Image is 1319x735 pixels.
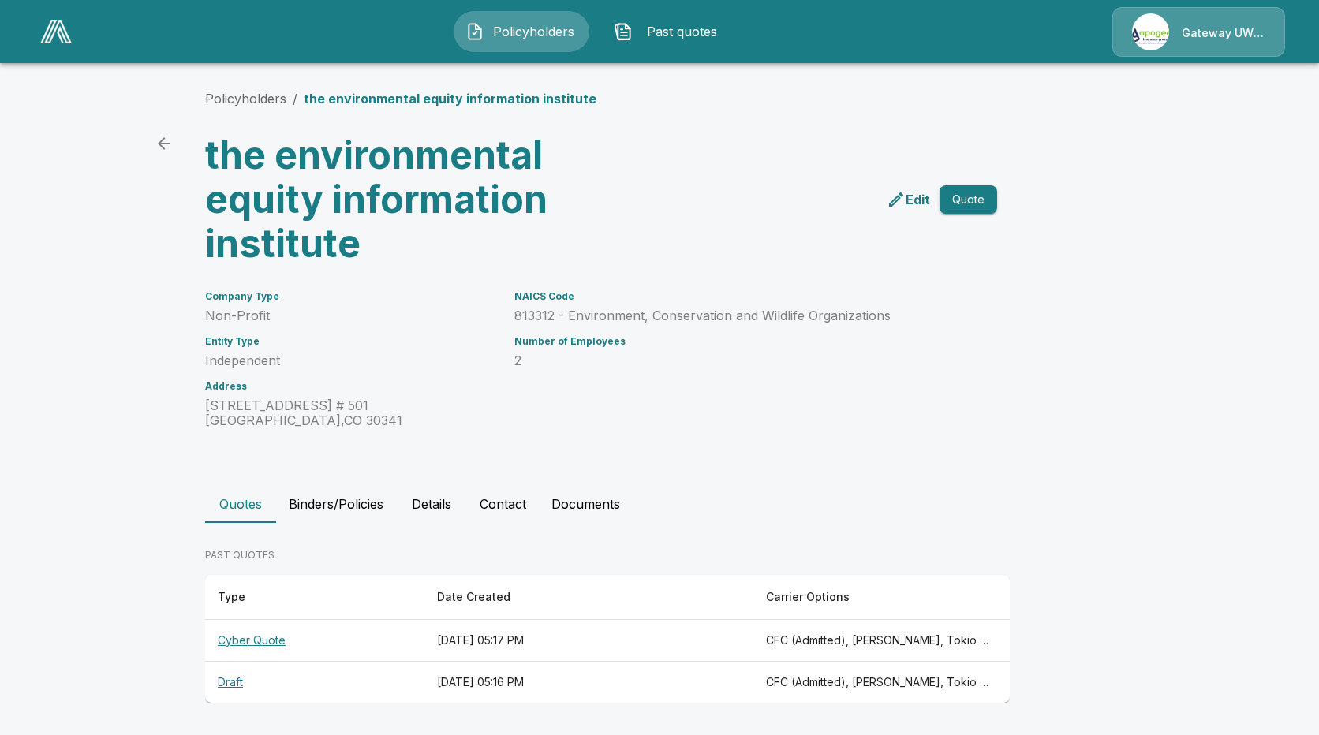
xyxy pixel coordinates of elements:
[205,575,424,620] th: Type
[205,485,1114,523] div: policyholder tabs
[205,89,596,108] nav: breadcrumb
[205,336,495,347] h6: Entity Type
[614,22,633,41] img: Past quotes Icon
[514,353,959,368] p: 2
[467,485,539,523] button: Contact
[396,485,467,523] button: Details
[940,185,997,215] button: Quote
[304,89,596,108] p: the environmental equity information institute
[205,548,1010,562] p: PAST QUOTES
[514,308,959,323] p: 813312 - Environment, Conservation and Wildlife Organizations
[205,353,495,368] p: Independent
[205,575,1010,703] table: responsive table
[40,20,72,43] img: AA Logo
[884,187,933,212] a: edit
[424,662,753,703] th: [DATE] 05:16 PM
[205,485,276,523] button: Quotes
[465,22,484,41] img: Policyholders Icon
[205,308,495,323] p: Non-Profit
[753,662,1010,703] th: CFC (Admitted), Beazley, Tokio Marine TMHCC (Non-Admitted), At-Bay (Non-Admitted), Coalition (Non...
[753,575,1010,620] th: Carrier Options
[424,575,753,620] th: Date Created
[602,11,738,52] button: Past quotes IconPast quotes
[539,485,633,523] button: Documents
[454,11,589,52] button: Policyholders IconPolicyholders
[491,22,577,41] span: Policyholders
[753,620,1010,662] th: CFC (Admitted), Beazley, Tokio Marine TMHCC (Non-Admitted), At-Bay (Non-Admitted), Coalition (Non...
[906,190,930,209] p: Edit
[639,22,726,41] span: Past quotes
[205,398,495,428] p: [STREET_ADDRESS] # 501 [GEOGRAPHIC_DATA] , CO 30341
[148,128,180,159] a: back
[205,291,495,302] h6: Company Type
[205,91,286,106] a: Policyholders
[205,620,424,662] th: Cyber Quote
[205,133,595,266] h3: the environmental equity information institute
[276,485,396,523] button: Binders/Policies
[205,662,424,703] th: Draft
[293,89,297,108] li: /
[205,381,495,392] h6: Address
[424,620,753,662] th: [DATE] 05:17 PM
[514,291,959,302] h6: NAICS Code
[514,336,959,347] h6: Number of Employees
